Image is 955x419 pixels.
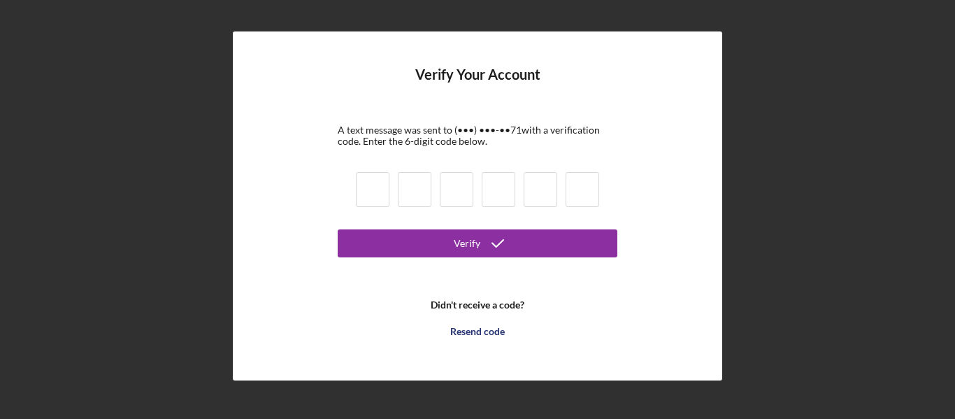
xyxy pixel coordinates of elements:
button: Resend code [338,318,617,346]
div: Verify [454,229,480,257]
b: Didn't receive a code? [431,299,524,311]
div: A text message was sent to (•••) •••-•• 71 with a verification code. Enter the 6-digit code below. [338,125,617,147]
div: Resend code [450,318,505,346]
h4: Verify Your Account [415,66,540,104]
button: Verify [338,229,617,257]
